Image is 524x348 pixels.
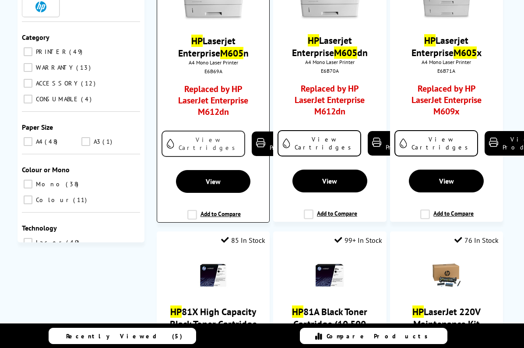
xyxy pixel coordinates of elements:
[24,95,32,103] input: CONSUMABLE 4
[162,59,265,66] span: A4 Mono Laser Printer
[34,180,65,188] span: Mono
[308,34,319,46] mark: HP
[24,195,32,204] input: Colour 11
[292,34,368,59] a: HPLaserjet EnterpriseM605dn
[420,210,474,226] label: Add to Compare
[176,170,250,193] a: View
[66,332,183,340] span: Recently Viewed (5)
[66,180,81,188] span: 38
[439,177,454,185] span: View
[334,46,357,59] mark: M605
[178,35,249,59] a: HPLaserjet EnterpriseM605n
[34,238,65,246] span: Laser
[191,35,203,47] mark: HP
[24,79,32,88] input: ACCESSORY 12
[164,68,263,75] div: E6B69A
[288,83,372,121] a: Replaced by HP LaserJet Enterprise M612dn
[397,67,496,74] div: E6B71A
[170,305,182,318] mark: HP
[162,131,245,157] a: View Cartridges
[292,305,367,342] a: HP81A Black Toner Cartridge (10,500 Pages)
[198,260,229,291] img: hp-m630-cf281x-small.jpg
[187,210,241,227] label: Add to Compare
[368,131,433,156] a: View Product
[34,48,68,56] span: PRINTER
[49,328,196,344] a: Recently Viewed (5)
[411,34,482,59] a: HPLaserjet EnterpriseM605x
[292,305,303,318] mark: HP
[454,46,477,59] mark: M605
[280,67,380,74] div: E6B70A
[394,59,499,65] span: A4 Mono Laser Printer
[412,305,424,318] mark: HP
[35,1,46,12] img: HP
[206,177,221,186] span: View
[66,238,81,246] span: 49
[22,165,70,174] span: Colour or Mono
[34,95,80,103] span: CONSUMABLE
[412,305,481,342] a: HPLaserJet 220V Maintenance Kit (225,000 Pages)
[45,138,60,146] span: 48
[304,210,357,226] label: Add to Compare
[22,33,49,42] span: Category
[102,138,114,146] span: 1
[81,79,98,87] span: 12
[91,138,102,146] span: A3
[431,260,462,291] img: HP-LaserJet-Printer-220V-Maintenance-Kit-F2G77A-small.png
[322,177,337,185] span: View
[292,170,367,192] a: View
[24,238,32,247] input: Laser 49
[69,48,84,56] span: 49
[24,180,32,188] input: Mono 38
[252,131,317,156] a: View Product
[34,79,80,87] span: ACCESSORY
[334,236,382,245] div: 99+ In Stock
[221,236,265,245] div: 85 In Stock
[454,236,499,245] div: 76 In Stock
[24,47,32,56] input: PRINTER 49
[327,332,433,340] span: Compare Products
[278,130,361,156] a: View Cartridges
[22,224,57,232] span: Technology
[314,260,345,291] img: hp-m630-cf281a-small.jpg
[34,196,72,204] span: Colour
[34,138,44,146] span: A4
[73,196,89,204] span: 11
[81,137,90,146] input: A3 1
[172,83,255,122] a: Replaced by HP LaserJet Enterprise M612dn
[76,64,93,71] span: 13
[24,137,32,146] input: A4 48
[34,64,75,71] span: WARRANTY
[24,63,32,72] input: WARRANTY 13
[409,170,484,192] a: View
[81,95,94,103] span: 4
[404,83,488,121] a: Replaced by HP LaserJet Enterprise M609x
[394,130,478,156] a: View Cartridges
[278,59,382,65] span: A4 Mono Laser Printer
[170,305,257,342] a: HP81X High Capacity Black Toner Cartridge (25,000 Pages)
[300,328,447,344] a: Compare Products
[220,47,243,59] mark: M605
[424,34,436,46] mark: HP
[22,123,53,131] span: Paper Size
